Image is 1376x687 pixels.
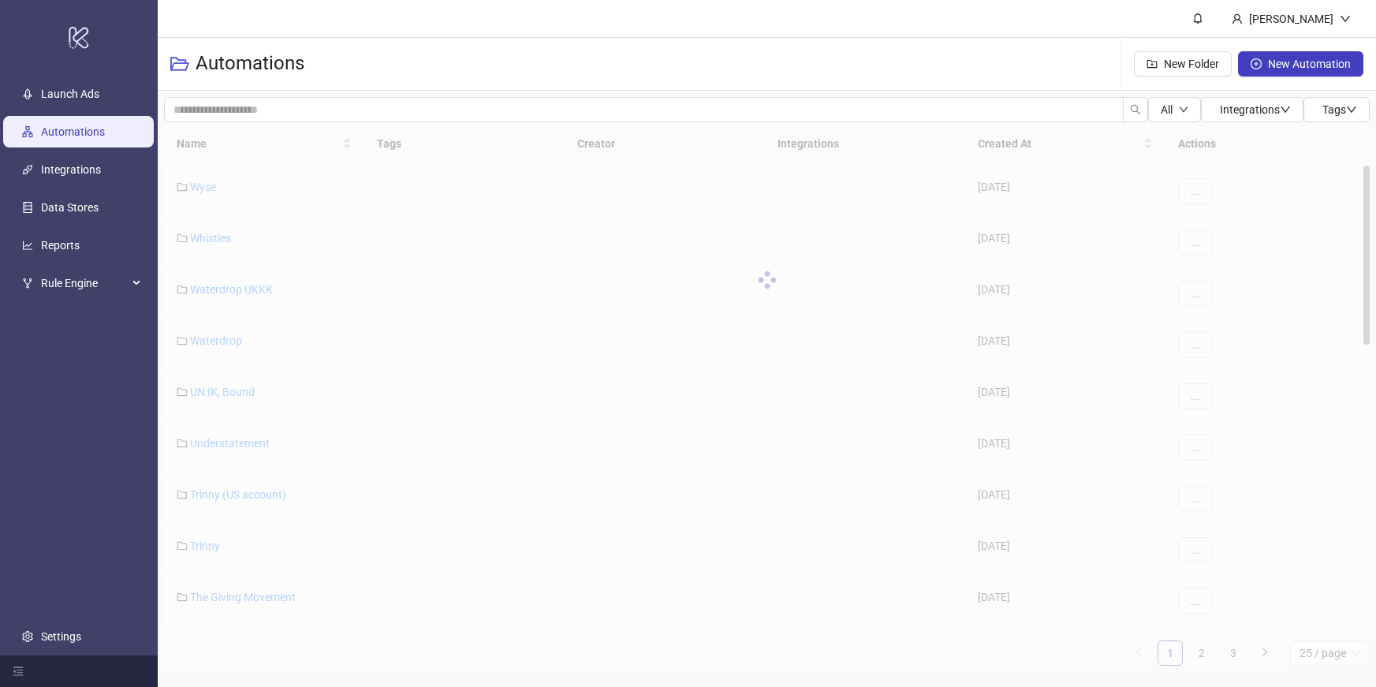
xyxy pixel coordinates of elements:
[1179,105,1188,114] span: down
[1243,10,1340,28] div: [PERSON_NAME]
[13,666,24,677] span: menu-fold
[41,88,99,100] a: Launch Ads
[1322,103,1357,116] span: Tags
[41,267,128,299] span: Rule Engine
[1192,13,1203,24] span: bell
[41,239,80,252] a: Reports
[1268,58,1351,70] span: New Automation
[196,51,304,77] h3: Automations
[170,54,189,73] span: folder-open
[1340,13,1351,24] span: down
[1134,51,1232,77] button: New Folder
[1148,97,1201,122] button: Alldown
[1201,97,1303,122] button: Integrationsdown
[41,630,81,643] a: Settings
[1251,58,1262,69] span: plus-circle
[1346,104,1357,115] span: down
[1147,58,1158,69] span: folder-add
[1280,104,1291,115] span: down
[1303,97,1370,122] button: Tagsdown
[41,125,105,138] a: Automations
[1232,13,1243,24] span: user
[1161,103,1173,116] span: All
[1130,104,1141,115] span: search
[1238,51,1363,77] button: New Automation
[1164,58,1219,70] span: New Folder
[22,278,33,289] span: fork
[1220,103,1291,116] span: Integrations
[41,163,101,176] a: Integrations
[41,201,99,214] a: Data Stores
